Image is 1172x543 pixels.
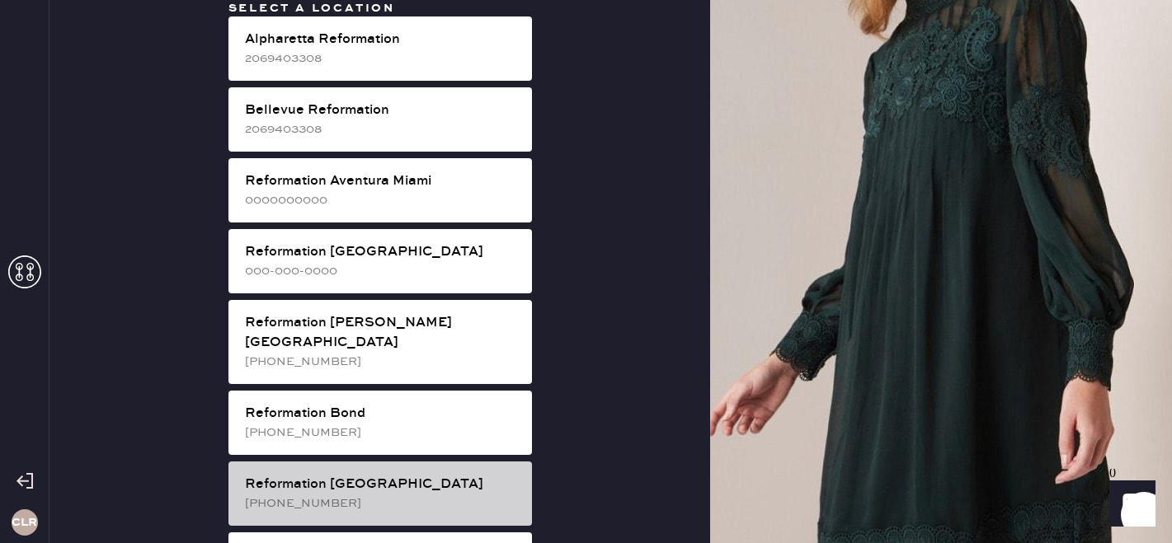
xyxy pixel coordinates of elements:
[245,262,519,280] div: 000-000-0000
[245,313,519,353] div: Reformation [PERSON_NAME][GEOGRAPHIC_DATA]
[245,171,519,191] div: Reformation Aventura Miami
[53,289,157,311] td: 911522
[245,242,519,262] div: Reformation [GEOGRAPHIC_DATA]
[245,49,519,68] div: 2069403308
[228,1,396,16] span: Select a location
[245,494,519,513] div: [PHONE_NUMBER]
[12,517,37,528] h3: CLR
[245,353,519,371] div: [PHONE_NUMBER]
[53,119,1116,139] div: Order # 81802
[157,289,1051,311] td: Basic Strap Dress - Reformation - Balia Linen Dress White - Size: 2
[1051,268,1116,289] th: QTY
[53,268,157,289] th: ID
[53,100,1116,119] div: Packing list
[53,184,1116,243] div: # 88683 [PERSON_NAME] [PERSON_NAME] [EMAIL_ADDRESS][DOMAIN_NAME]
[53,164,1116,184] div: Customer information
[1051,289,1116,311] td: 1
[245,120,519,138] div: 2069403308
[157,268,1051,289] th: Description
[245,424,519,442] div: [PHONE_NUMBER]
[1094,469,1165,540] iframe: Front Chat
[245,101,519,120] div: Bellevue Reformation
[245,404,519,424] div: Reformation Bond
[245,30,519,49] div: Alpharetta Reformation
[245,191,519,209] div: 0000000000
[245,475,519,494] div: Reformation [GEOGRAPHIC_DATA]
